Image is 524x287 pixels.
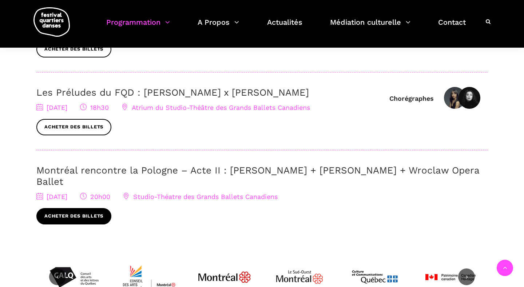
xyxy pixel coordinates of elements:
[36,41,111,57] a: Acheter des billets
[122,104,310,111] span: Atrium du Studio-Théâtre des Grands Ballets Canadiens
[36,104,67,111] span: [DATE]
[36,119,111,135] a: Acheter des billets
[458,87,480,109] img: Elahe Moonesi
[36,165,479,187] a: Montréal rencontre la Pologne – Acte II : [PERSON_NAME] + [PERSON_NAME] + Wroclaw Opera Ballet
[36,208,111,224] a: Acheter des billets
[389,94,434,103] div: Chorégraphes
[33,7,70,37] img: logo-fqd-med
[123,193,278,200] span: Studio-Théatre des Grands Ballets Canadiens
[36,87,309,98] a: Les Préludes du FQD : [PERSON_NAME] x [PERSON_NAME]
[444,87,466,109] img: Janelle Hacault
[438,16,466,37] a: Contact
[36,193,67,200] span: [DATE]
[198,16,239,37] a: A Propos
[330,16,410,37] a: Médiation culturelle
[106,16,170,37] a: Programmation
[80,104,109,111] span: 18h30
[267,16,302,37] a: Actualités
[80,193,110,200] span: 20h00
